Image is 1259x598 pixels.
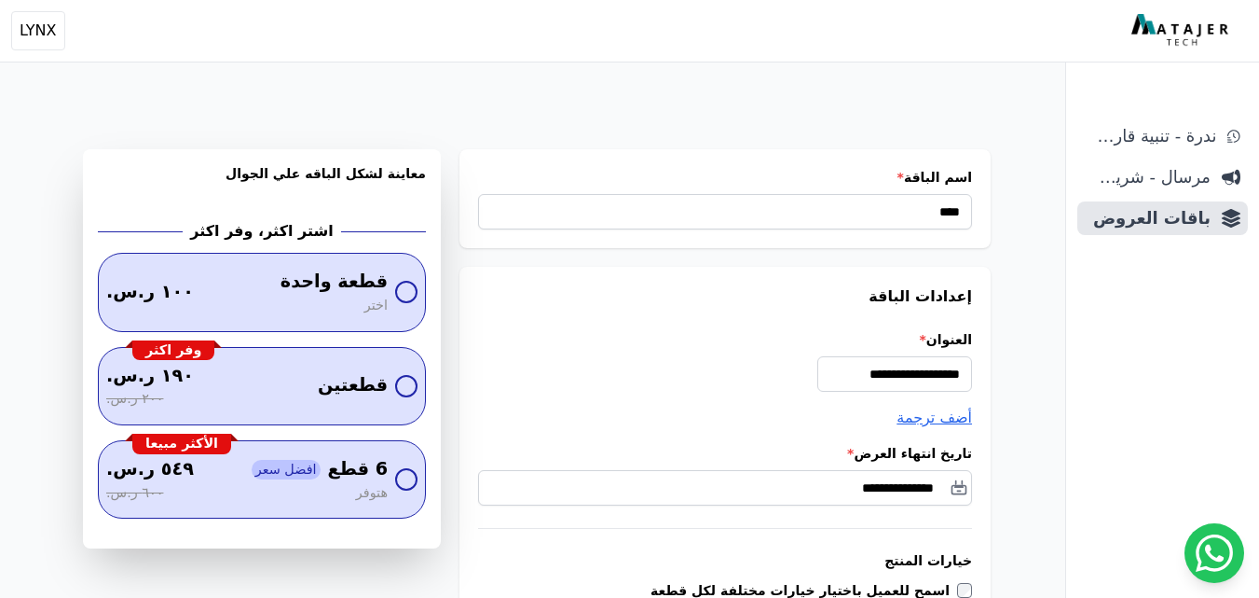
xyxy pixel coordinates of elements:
[252,460,321,480] span: افضل سعر
[896,407,972,429] button: أضف ترجمة
[1085,123,1216,149] span: ندرة - تنبية قارب علي النفاذ
[478,551,972,570] h3: خيارات المنتج
[1131,14,1233,48] img: MatajerTech Logo
[132,341,214,361] div: وفر اكثر
[318,372,388,399] span: قطعتين
[1085,164,1211,190] span: مرسال - شريط دعاية
[190,220,333,243] h2: اشتر اكثر، وفر اكثر
[281,269,388,296] span: قطعة واحدة
[11,11,65,50] button: LYNX
[98,164,426,205] h3: معاينة لشكل الباقه علي الجوال
[106,363,194,390] span: ١٩٠ ر.س.
[132,434,231,454] div: الأكثر مبيعا
[106,483,163,504] span: ٦٠٠ ر.س.
[20,20,57,42] span: LYNX
[478,444,972,463] label: تاريخ انتهاء العرض
[356,483,388,504] span: هتوفر
[106,389,163,410] span: ٢٠٠ ر.س.
[896,409,972,426] span: أضف ترجمة
[478,330,972,349] label: العنوان
[106,279,194,306] span: ١٠٠ ر.س.
[106,456,194,483] span: ٥٤٩ ر.س.
[478,168,972,187] label: اسم الباقة
[1085,205,1211,231] span: باقات العروض
[364,296,388,316] span: اختر
[328,456,388,483] span: 6 قطع
[478,285,972,308] h3: إعدادات الباقة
